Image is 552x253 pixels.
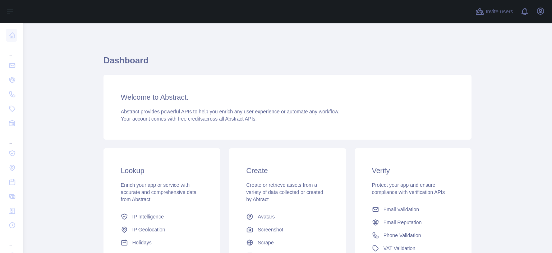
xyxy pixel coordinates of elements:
[258,213,275,220] span: Avatars
[243,210,331,223] a: Avatars
[372,166,454,176] h3: Verify
[6,43,17,58] div: ...
[178,116,203,122] span: free credits
[246,166,328,176] h3: Create
[103,55,471,72] h1: Dashboard
[132,226,165,233] span: IP Geolocation
[121,109,340,114] span: Abstract provides powerful APIs to help you enrich any user experience or automate any workflow.
[474,6,515,17] button: Invite users
[6,131,17,145] div: ...
[121,166,203,176] h3: Lookup
[258,239,273,246] span: Scrape
[486,8,513,16] span: Invite users
[121,92,454,102] h3: Welcome to Abstract.
[369,216,457,229] a: Email Reputation
[6,233,17,248] div: ...
[369,229,457,242] a: Phone Validation
[372,182,445,195] span: Protect your app and ensure compliance with verification APIs
[132,213,164,220] span: IP Intelligence
[121,182,197,202] span: Enrich your app or service with accurate and comprehensive data from Abstract
[118,210,206,223] a: IP Intelligence
[258,226,283,233] span: Screenshot
[121,116,257,122] span: Your account comes with across all Abstract APIs.
[246,182,323,202] span: Create or retrieve assets from a variety of data collected or created by Abtract
[118,223,206,236] a: IP Geolocation
[383,219,422,226] span: Email Reputation
[243,223,331,236] a: Screenshot
[383,245,415,252] span: VAT Validation
[383,206,419,213] span: Email Validation
[132,239,152,246] span: Holidays
[118,236,206,249] a: Holidays
[383,232,421,239] span: Phone Validation
[369,203,457,216] a: Email Validation
[243,236,331,249] a: Scrape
